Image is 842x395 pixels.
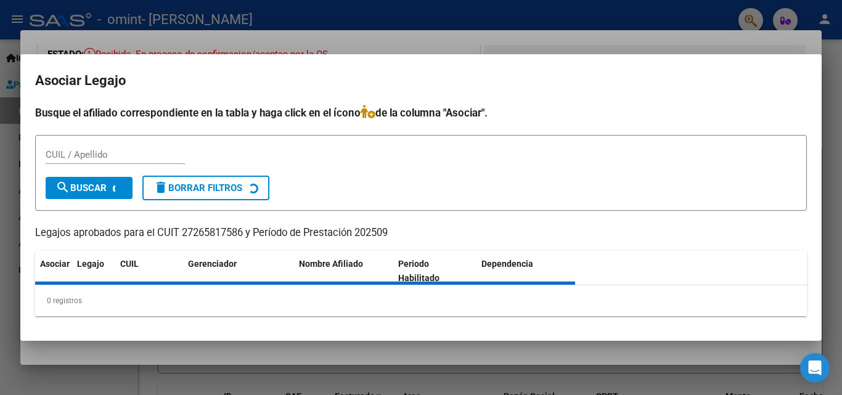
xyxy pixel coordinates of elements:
datatable-header-cell: Gerenciador [183,251,294,291]
datatable-header-cell: Asociar [35,251,72,291]
mat-icon: search [55,180,70,195]
datatable-header-cell: Dependencia [476,251,576,291]
span: Gerenciador [188,259,237,269]
span: Nombre Afiliado [299,259,363,269]
h2: Asociar Legajo [35,69,807,92]
div: 0 registros [35,285,807,316]
datatable-header-cell: CUIL [115,251,183,291]
datatable-header-cell: Legajo [72,251,115,291]
span: Asociar [40,259,70,269]
p: Legajos aprobados para el CUIT 27265817586 y Período de Prestación 202509 [35,226,807,241]
span: CUIL [120,259,139,269]
span: Legajo [77,259,104,269]
h4: Busque el afiliado correspondiente en la tabla y haga click en el ícono de la columna "Asociar". [35,105,807,121]
button: Borrar Filtros [142,176,269,200]
datatable-header-cell: Periodo Habilitado [393,251,476,291]
span: Periodo Habilitado [398,259,439,283]
span: Dependencia [481,259,533,269]
button: Buscar [46,177,133,199]
span: Buscar [55,182,107,193]
datatable-header-cell: Nombre Afiliado [294,251,393,291]
div: Open Intercom Messenger [800,353,830,383]
span: Borrar Filtros [153,182,242,193]
mat-icon: delete [153,180,168,195]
